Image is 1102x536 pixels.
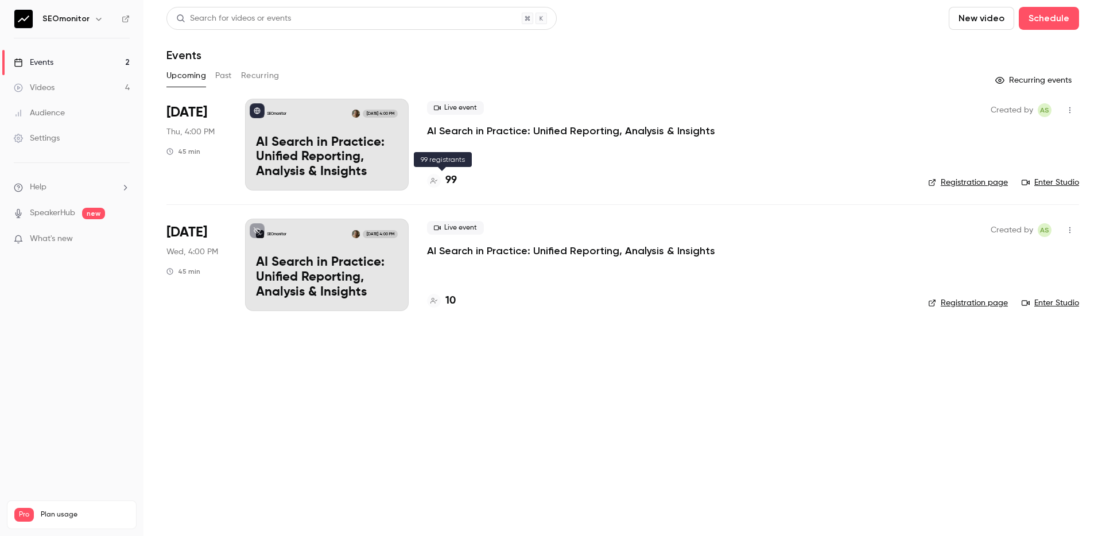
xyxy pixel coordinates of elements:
[352,110,360,118] img: Anastasiia Shpitko
[928,177,1008,188] a: Registration page
[166,147,200,156] div: 45 min
[166,48,201,62] h1: Events
[42,13,90,25] h6: SEOmonitor
[14,133,60,144] div: Settings
[116,234,130,244] iframe: Noticeable Trigger
[1038,223,1051,237] span: Anastasiia Shpitko
[14,181,130,193] li: help-dropdown-opener
[1040,223,1049,237] span: AS
[1038,103,1051,117] span: Anastasiia Shpitko
[363,110,397,118] span: [DATE] 4:00 PM
[176,13,291,25] div: Search for videos or events
[166,67,206,85] button: Upcoming
[14,508,34,522] span: Pro
[245,99,409,191] a: AI Search in Practice: Unified Reporting, Analysis & Insights SEOmonitorAnastasiia Shpitko[DATE] ...
[166,219,227,310] div: Oct 8 Wed, 4:00 PM (Europe/Prague)
[1022,177,1079,188] a: Enter Studio
[990,71,1079,90] button: Recurring events
[14,82,55,94] div: Videos
[256,255,398,300] p: AI Search in Practice: Unified Reporting, Analysis & Insights
[427,173,457,188] a: 99
[245,219,409,310] a: AI Search in Practice: Unified Reporting, Analysis & Insights SEOmonitorAnastasiia Shpitko[DATE] ...
[427,244,715,258] a: AI Search in Practice: Unified Reporting, Analysis & Insights
[991,103,1033,117] span: Created by
[241,67,280,85] button: Recurring
[166,99,227,191] div: Oct 2 Thu, 4:00 PM (Europe/Prague)
[30,233,73,245] span: What's new
[427,124,715,138] a: AI Search in Practice: Unified Reporting, Analysis & Insights
[166,126,215,138] span: Thu, 4:00 PM
[215,67,232,85] button: Past
[352,230,360,238] img: Anastasiia Shpitko
[991,223,1033,237] span: Created by
[166,246,218,258] span: Wed, 4:00 PM
[30,181,46,193] span: Help
[256,135,398,180] p: AI Search in Practice: Unified Reporting, Analysis & Insights
[166,267,200,276] div: 45 min
[1022,297,1079,309] a: Enter Studio
[14,10,33,28] img: SEOmonitor
[14,107,65,119] div: Audience
[1019,7,1079,30] button: Schedule
[363,230,397,238] span: [DATE] 4:00 PM
[14,57,53,68] div: Events
[445,293,456,309] h4: 10
[427,293,456,309] a: 10
[427,221,484,235] span: Live event
[445,173,457,188] h4: 99
[166,223,207,242] span: [DATE]
[1040,103,1049,117] span: AS
[82,208,105,219] span: new
[267,111,286,116] p: SEOmonitor
[30,207,75,219] a: SpeakerHub
[427,101,484,115] span: Live event
[267,231,286,237] p: SEOmonitor
[41,510,129,519] span: Plan usage
[166,103,207,122] span: [DATE]
[949,7,1014,30] button: New video
[928,297,1008,309] a: Registration page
